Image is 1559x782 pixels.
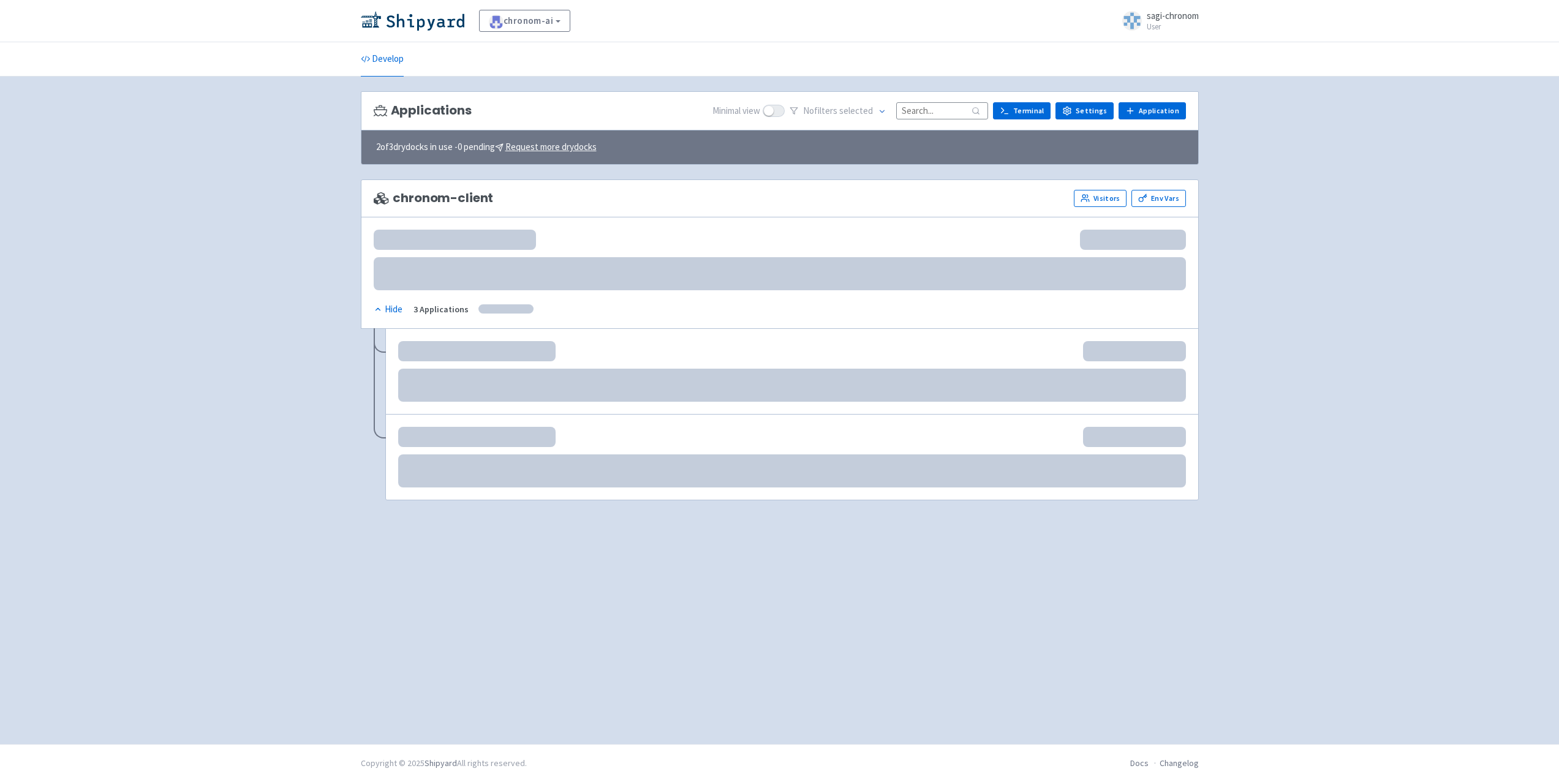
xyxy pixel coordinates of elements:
u: Request more drydocks [505,141,597,152]
a: Application [1119,102,1185,119]
a: Shipyard [425,758,457,769]
span: No filter s [803,104,873,118]
input: Search... [896,102,988,119]
div: Hide [374,303,402,317]
a: Docs [1130,758,1149,769]
span: 2 of 3 drydocks in use - 0 pending [376,140,597,154]
a: Terminal [993,102,1051,119]
a: Develop [361,42,404,77]
span: chronom-client [374,191,494,205]
span: Minimal view [712,104,760,118]
span: sagi-chronom [1147,10,1199,21]
a: Env Vars [1131,190,1185,207]
img: Shipyard logo [361,11,464,31]
div: 3 Applications [413,303,469,317]
a: Changelog [1160,758,1199,769]
small: User [1147,23,1199,31]
button: Hide [374,303,404,317]
a: sagi-chronom User [1115,11,1199,31]
a: Visitors [1074,190,1127,207]
a: chronom-ai [479,10,571,32]
h3: Applications [374,103,472,118]
span: selected [839,105,873,116]
a: Settings [1055,102,1114,119]
div: Copyright © 2025 All rights reserved. [361,757,527,770]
